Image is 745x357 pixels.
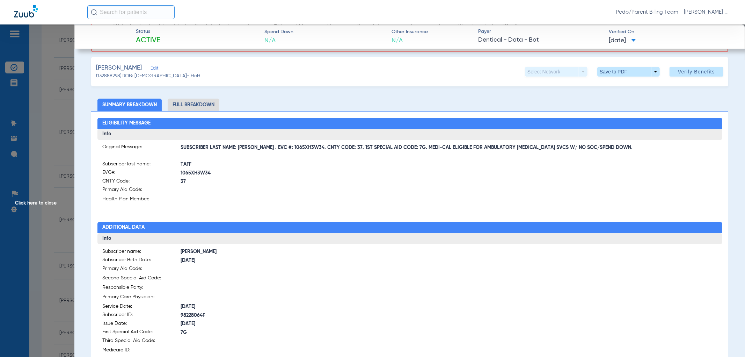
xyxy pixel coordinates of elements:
span: First Special Aid Code: [102,328,181,337]
span: [DATE] [609,36,636,45]
span: [DATE] [181,320,410,328]
span: Third Special Aid Code: [102,337,181,347]
span: N/A [264,36,293,45]
input: Search for patients [87,5,175,19]
li: Summary Breakdown [97,99,162,111]
span: 1065XH3W34 [181,170,410,177]
span: N/A [392,36,428,45]
span: EVC#: [102,169,181,178]
span: 98228064F [181,312,410,319]
span: (132888298) DOB: [DEMOGRAPHIC_DATA] - HoH [96,72,200,80]
span: Primary Aid Code: [102,265,181,274]
span: [DATE] [181,257,410,264]
span: Edit [151,66,157,72]
span: Subscriber last name: [102,160,181,169]
span: Pedo/Parent Billing Team - [PERSON_NAME] Mesa - General | The Super Dentists [616,9,731,16]
iframe: Chat Widget [710,323,745,357]
span: Verify Benefits [678,69,715,74]
span: CNTY Code: [102,178,181,186]
span: 7G [181,329,410,336]
span: [PERSON_NAME] [96,64,142,72]
li: Full Breakdown [168,99,219,111]
span: Responsible Party: [102,284,181,293]
span: SUBSCRIBER LAST NAME: [PERSON_NAME] . EVC #: 1065XH3W34. CNTY CODE: 37. 1ST SPECIAL AID CODE: 7G.... [181,144,717,151]
span: Payer [478,28,603,35]
button: Verify Benefits [670,67,723,77]
span: Subscriber ID: [102,311,181,320]
span: Original Message: [102,143,181,152]
span: 37 [181,178,410,185]
span: Primary Care Physician: [102,293,181,303]
span: Second Special Aid Code: [102,274,181,284]
span: Medicare ID: [102,347,181,356]
span: Issue Date: [102,320,181,329]
span: Primary Aid Code: [102,186,181,195]
img: Zuub Logo [14,5,38,17]
span: Subscriber name: [102,248,181,257]
span: Active [136,36,160,45]
span: Service Date: [102,303,181,312]
span: Status [136,28,160,35]
span: Health Plan Member: [102,195,181,205]
button: Save to PDF [597,67,660,77]
h3: Info [97,233,722,244]
span: TAFF [181,161,410,168]
h2: Additional Data [97,222,722,233]
span: [DATE] [181,303,410,310]
span: Spend Down [264,28,293,36]
h2: Eligibility Message [97,118,722,129]
span: Subscriber Birth Date: [102,256,181,265]
span: Verified On [609,28,734,36]
span: Dentical - Data - Bot [478,36,603,44]
span: [PERSON_NAME] [181,248,410,256]
img: Search Icon [91,9,97,15]
h3: Info [97,129,722,140]
span: Other Insurance [392,28,428,36]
